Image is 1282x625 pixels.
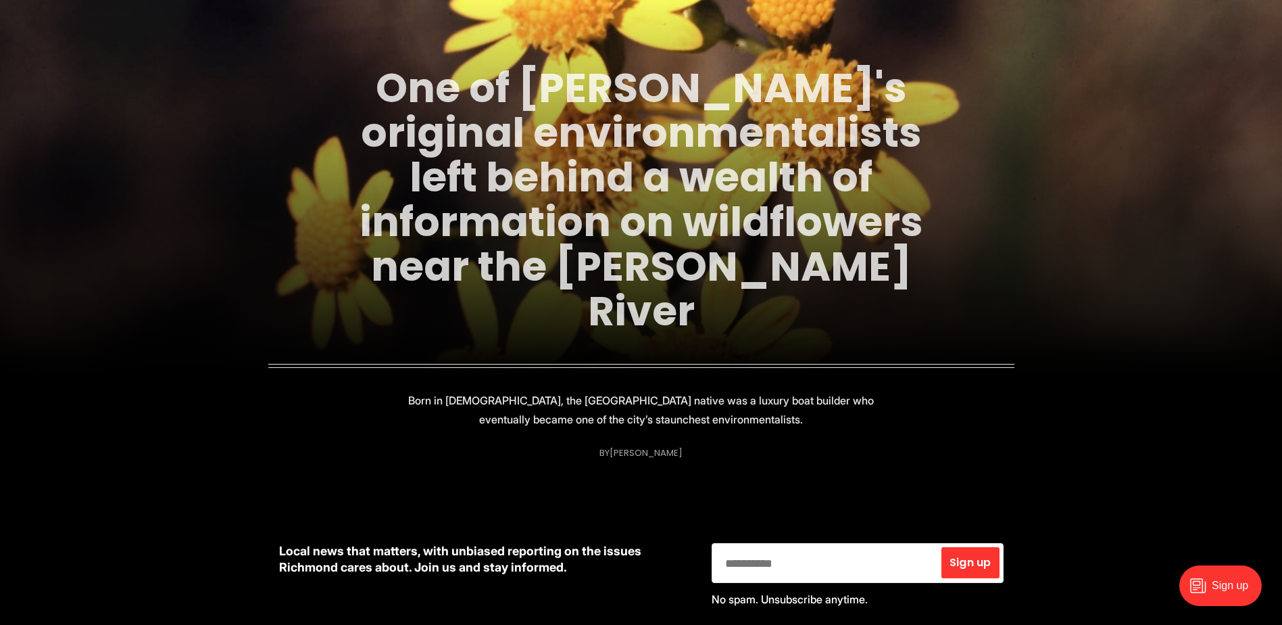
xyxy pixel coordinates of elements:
a: [PERSON_NAME] [610,446,683,459]
iframe: portal-trigger [1168,559,1282,625]
span: Sign up [950,557,991,568]
p: Born in [DEMOGRAPHIC_DATA], the [GEOGRAPHIC_DATA] native was a luxury boat builder who eventually... [401,391,882,429]
div: By [599,448,683,458]
a: One of [PERSON_NAME]'s original environmentalists left behind a wealth of information on wildflow... [360,60,923,340]
p: Local news that matters, with unbiased reporting on the issues Richmond cares about. Join us and ... [279,543,690,576]
span: No spam. Unsubscribe anytime. [712,593,868,606]
button: Sign up [941,547,999,578]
